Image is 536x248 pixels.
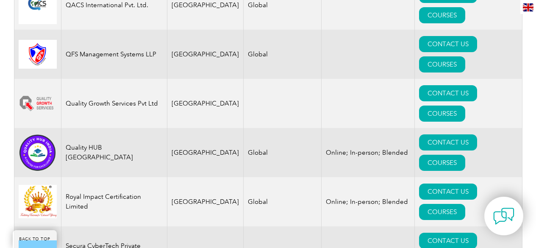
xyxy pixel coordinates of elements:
[419,155,465,171] a: COURSES
[243,30,321,79] td: Global
[243,128,321,177] td: Global
[419,204,465,220] a: COURSES
[19,185,57,218] img: 581c9c2f-f294-ee11-be37-000d3ae1a22b-logo.png
[167,79,243,128] td: [GEOGRAPHIC_DATA]
[321,177,414,226] td: Online; In-person; Blended
[523,3,533,11] img: en
[19,40,57,69] img: 0b361341-efa0-ea11-a812-000d3ae11abd-logo.jpg
[19,94,57,113] img: 38538332-76f2-ef11-be21-002248955c5a-logo.png
[419,36,477,52] a: CONTACT US
[419,106,465,122] a: COURSES
[13,230,57,248] a: BACK TO TOP
[61,128,167,177] td: Quality HUB [GEOGRAPHIC_DATA]
[167,128,243,177] td: [GEOGRAPHIC_DATA]
[419,184,477,200] a: CONTACT US
[167,30,243,79] td: [GEOGRAPHIC_DATA]
[61,177,167,226] td: Royal Impact Certification Limited
[419,56,465,72] a: COURSES
[167,177,243,226] td: [GEOGRAPHIC_DATA]
[419,134,477,150] a: CONTACT US
[321,128,414,177] td: Online; In-person; Blended
[19,134,57,172] img: 1f5f17b3-71f2-ef11-be21-002248955c5a-logo.png
[493,206,514,227] img: contact-chat.png
[243,177,321,226] td: Global
[419,85,477,101] a: CONTACT US
[61,30,167,79] td: QFS Management Systems LLP
[419,7,465,23] a: COURSES
[61,79,167,128] td: Quality Growth Services Pvt Ltd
